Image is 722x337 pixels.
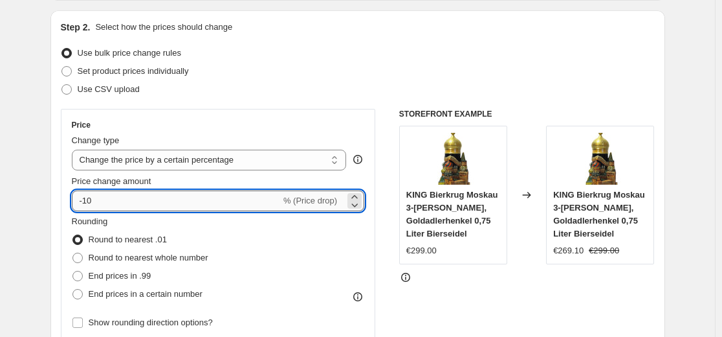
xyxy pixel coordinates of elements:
span: End prices in .99 [89,271,151,281]
span: KING Bierkrug Moskau 3-[PERSON_NAME], Goldadlerhenkel 0,75 Liter Bierseidel [406,190,498,238]
span: Rounding [72,216,108,226]
h6: STOREFRONT EXAMPLE [399,109,655,119]
span: Use bulk price change rules [78,48,181,58]
span: Round to nearest whole number [89,253,208,262]
div: €269.10 [553,244,584,257]
strike: €299.00 [589,244,619,257]
span: KING Bierkrug Moskau 3-[PERSON_NAME], Goldadlerhenkel 0,75 Liter Bierseidel [553,190,645,238]
input: -15 [72,191,281,211]
span: % (Price drop) [283,196,337,205]
div: help [351,153,364,166]
h2: Step 2. [61,21,91,34]
img: 81ealPVhTZL_80x.jpg [574,133,626,185]
span: Set product prices individually [78,66,189,76]
span: End prices in a certain number [89,289,202,299]
span: Round to nearest .01 [89,235,167,244]
span: Show rounding direction options? [89,318,213,327]
h3: Price [72,120,91,130]
span: Use CSV upload [78,84,140,94]
img: 81ealPVhTZL_80x.jpg [427,133,479,185]
span: Change type [72,135,120,145]
p: Select how the prices should change [95,21,232,34]
span: Price change amount [72,176,151,186]
div: €299.00 [406,244,437,257]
